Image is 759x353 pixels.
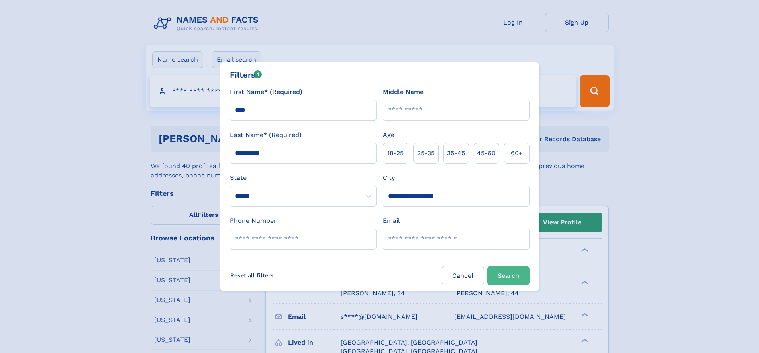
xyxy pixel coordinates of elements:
span: 25‑35 [417,148,435,158]
label: State [230,173,377,183]
span: 35‑45 [447,148,465,158]
label: Reset all filters [225,266,279,285]
label: Last Name* (Required) [230,130,302,140]
label: Phone Number [230,216,277,226]
label: First Name* (Required) [230,87,302,97]
label: Middle Name [383,87,424,97]
button: Search [487,266,530,285]
span: 18‑25 [387,148,404,158]
span: 60+ [511,148,523,158]
label: City [383,173,395,183]
span: 45‑60 [477,148,496,158]
label: Email [383,216,400,226]
div: Filters [230,69,262,81]
label: Cancel [442,266,484,285]
label: Age [383,130,394,140]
